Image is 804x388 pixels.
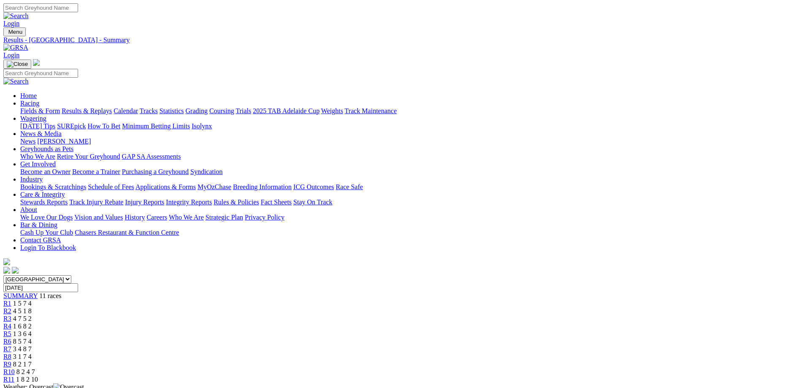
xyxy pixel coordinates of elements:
[3,315,11,322] a: R3
[3,345,11,353] a: R7
[3,307,11,315] a: R2
[20,229,73,236] a: Cash Up Your Club
[3,267,10,274] img: facebook.svg
[3,52,19,59] a: Login
[122,122,190,130] a: Minimum Betting Limits
[166,198,212,206] a: Integrity Reports
[88,122,121,130] a: How To Bet
[13,307,32,315] span: 4 5 1 8
[20,168,70,175] a: Become an Owner
[3,27,26,36] button: Toggle navigation
[20,107,801,115] div: Racing
[20,214,801,221] div: About
[7,61,28,68] img: Close
[20,214,73,221] a: We Love Our Dogs
[3,60,31,69] button: Toggle navigation
[20,198,68,206] a: Stewards Reports
[16,376,38,383] span: 1 8 2 10
[233,183,292,190] a: Breeding Information
[186,107,208,114] a: Grading
[3,3,78,12] input: Search
[20,221,57,228] a: Bar & Dining
[20,145,73,152] a: Greyhounds as Pets
[3,44,28,52] img: GRSA
[190,168,222,175] a: Syndication
[169,214,204,221] a: Who We Are
[69,198,123,206] a: Track Injury Rebate
[20,229,801,236] div: Bar & Dining
[293,198,332,206] a: Stay On Track
[3,361,11,368] a: R9
[3,330,11,337] a: R5
[321,107,343,114] a: Weights
[20,92,37,99] a: Home
[214,198,259,206] a: Rules & Policies
[140,107,158,114] a: Tracks
[8,29,22,35] span: Menu
[3,283,78,292] input: Select date
[192,122,212,130] a: Isolynx
[253,107,319,114] a: 2025 TAB Adelaide Cup
[20,130,62,137] a: News & Media
[20,138,35,145] a: News
[20,244,76,251] a: Login To Blackbook
[57,153,120,160] a: Retire Your Greyhound
[20,153,801,160] div: Greyhounds as Pets
[293,183,334,190] a: ICG Outcomes
[13,361,32,368] span: 8 2 1 7
[13,330,32,337] span: 1 3 6 4
[13,315,32,322] span: 4 7 5 2
[20,153,55,160] a: Who We Are
[20,236,61,244] a: Contact GRSA
[3,12,29,20] img: Search
[3,36,801,44] a: Results - [GEOGRAPHIC_DATA] - Summary
[3,353,11,360] a: R8
[3,258,10,265] img: logo-grsa-white.png
[20,183,86,190] a: Bookings & Scratchings
[20,183,801,191] div: Industry
[57,122,86,130] a: SUREpick
[114,107,138,114] a: Calendar
[345,107,397,114] a: Track Maintenance
[3,368,15,375] a: R10
[236,107,251,114] a: Trials
[135,183,196,190] a: Applications & Forms
[125,198,164,206] a: Injury Reports
[16,368,35,375] span: 8 2 4 7
[13,300,32,307] span: 1 5 7 4
[3,78,29,85] img: Search
[88,183,134,190] a: Schedule of Fees
[122,153,181,160] a: GAP SA Assessments
[37,138,91,145] a: [PERSON_NAME]
[3,292,38,299] span: SUMMARY
[20,168,801,176] div: Get Involved
[20,206,37,213] a: About
[3,69,78,78] input: Search
[3,300,11,307] a: R1
[62,107,112,114] a: Results & Replays
[336,183,363,190] a: Race Safe
[125,214,145,221] a: History
[3,20,19,27] a: Login
[3,338,11,345] a: R6
[20,176,43,183] a: Industry
[74,214,123,221] a: Vision and Values
[20,138,801,145] div: News & Media
[13,338,32,345] span: 8 5 7 4
[13,353,32,360] span: 3 1 7 4
[206,214,243,221] a: Strategic Plan
[20,160,56,168] a: Get Involved
[3,323,11,330] a: R4
[72,168,120,175] a: Become a Trainer
[20,115,46,122] a: Wagering
[20,191,65,198] a: Care & Integrity
[245,214,284,221] a: Privacy Policy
